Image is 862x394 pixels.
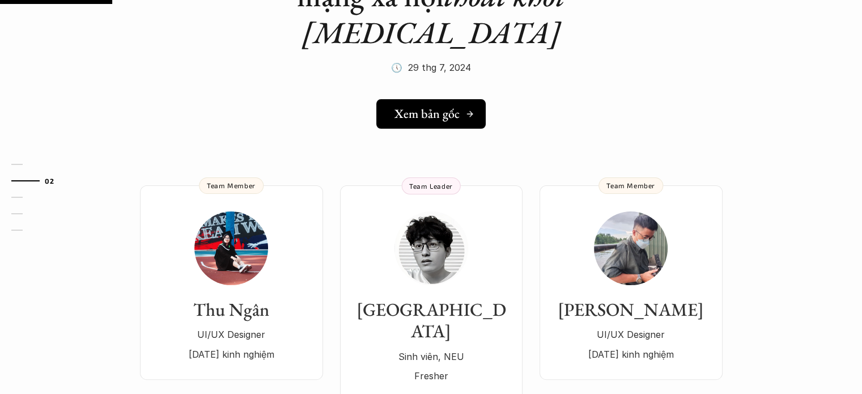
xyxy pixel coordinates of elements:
a: Xem bản gốc [376,99,486,129]
a: 02 [11,174,65,188]
p: [DATE] kinh nghiệm [151,346,312,363]
p: Sinh viên, NEU [351,348,511,365]
p: Team Member [606,181,655,189]
p: [DATE] kinh nghiệm [551,346,711,363]
p: UI/UX Designer [151,326,312,343]
strong: 02 [45,176,54,184]
p: Fresher [351,367,511,384]
h3: [PERSON_NAME] [551,299,711,320]
a: [PERSON_NAME]UI/UX Designer[DATE] kinh nghiệmTeam Member [540,185,723,380]
p: UI/UX Designer [551,326,711,343]
h3: Thu Ngân [151,299,312,320]
h5: Xem bản gốc [394,107,460,121]
a: Thu NgânUI/UX Designer[DATE] kinh nghiệmTeam Member [140,185,323,380]
p: Team Leader [409,182,453,190]
p: 🕔 29 thg 7, 2024 [391,59,471,76]
p: Team Member [207,181,256,189]
h3: [GEOGRAPHIC_DATA] [351,299,511,342]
